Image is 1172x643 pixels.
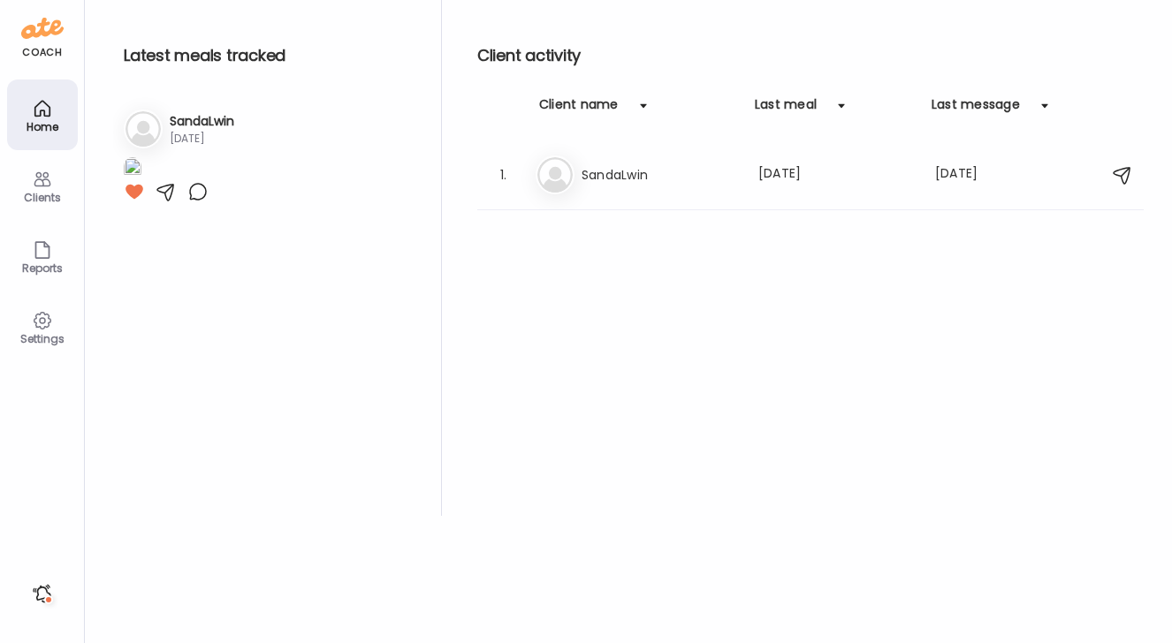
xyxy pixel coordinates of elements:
[11,121,74,132] div: Home
[493,164,514,185] div: 1.
[124,42,413,69] h2: Latest meals tracked
[755,95,817,124] div: Last meal
[170,112,234,131] h3: SandaLwin
[11,333,74,344] div: Settings
[22,45,62,60] div: coach
[539,95,619,124] div: Client name
[170,131,234,147] div: [DATE]
[21,14,64,42] img: ate
[124,157,141,181] img: images%2FeGrrfSJ2aThP8GaIbE4kf1j2TqS2%2FSOadORDp3NtubiXFo6eo%2FCIgjBBBsq90luqQBnEl1_1080
[11,262,74,274] div: Reports
[477,42,1144,69] h2: Client activity
[932,95,1020,124] div: Last message
[582,164,737,185] h3: SandaLwin
[758,164,914,185] div: [DATE]
[126,111,161,147] img: bg-avatar-default.svg
[537,157,573,193] img: bg-avatar-default.svg
[935,164,1004,185] div: [DATE]
[11,192,74,203] div: Clients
